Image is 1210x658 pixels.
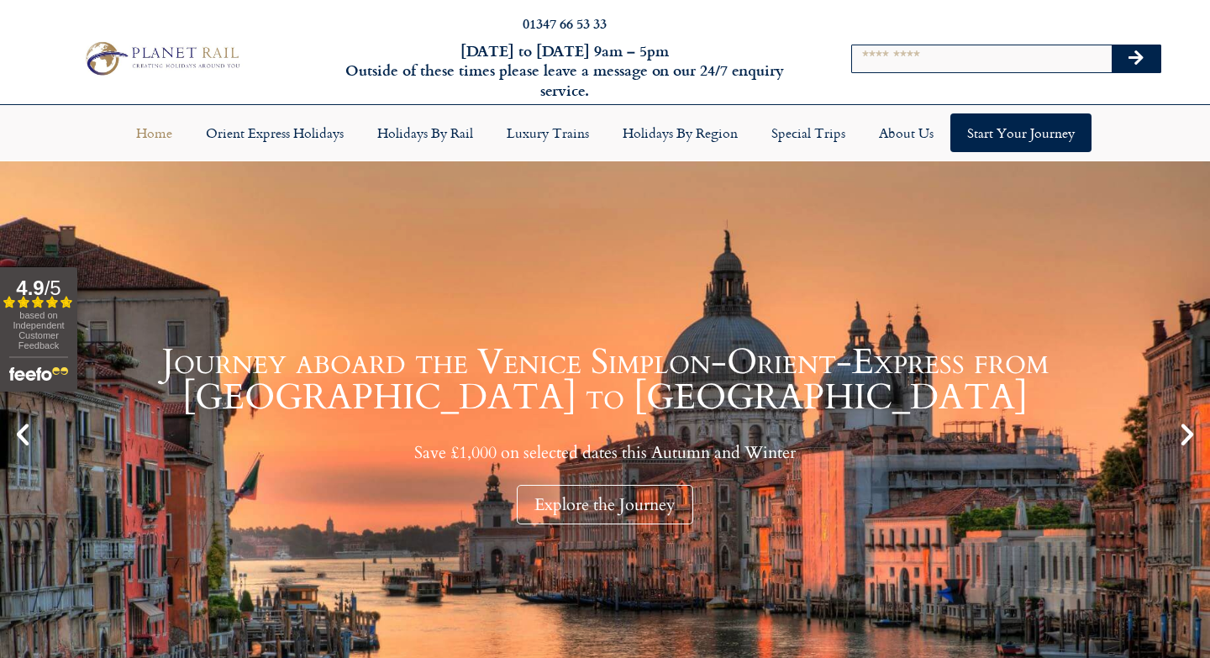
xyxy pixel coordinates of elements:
div: Previous slide [8,420,37,449]
a: Holidays by Region [606,113,755,152]
h1: Journey aboard the Venice Simplon-Orient-Express from [GEOGRAPHIC_DATA] to [GEOGRAPHIC_DATA] [42,345,1168,415]
button: Search [1112,45,1160,72]
img: Planet Rail Train Holidays Logo [79,38,245,78]
p: Save £1,000 on selected dates this Autumn and Winter [42,442,1168,463]
nav: Menu [8,113,1202,152]
h6: [DATE] to [DATE] 9am – 5pm Outside of these times please leave a message on our 24/7 enquiry serv... [327,41,802,100]
a: Special Trips [755,113,862,152]
a: 01347 66 53 33 [523,13,607,33]
a: Luxury Trains [490,113,606,152]
a: Start your Journey [950,113,1092,152]
a: Home [119,113,189,152]
div: Next slide [1173,420,1202,449]
a: Orient Express Holidays [189,113,360,152]
a: Holidays by Rail [360,113,490,152]
a: About Us [862,113,950,152]
div: Explore the Journey [517,485,693,524]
